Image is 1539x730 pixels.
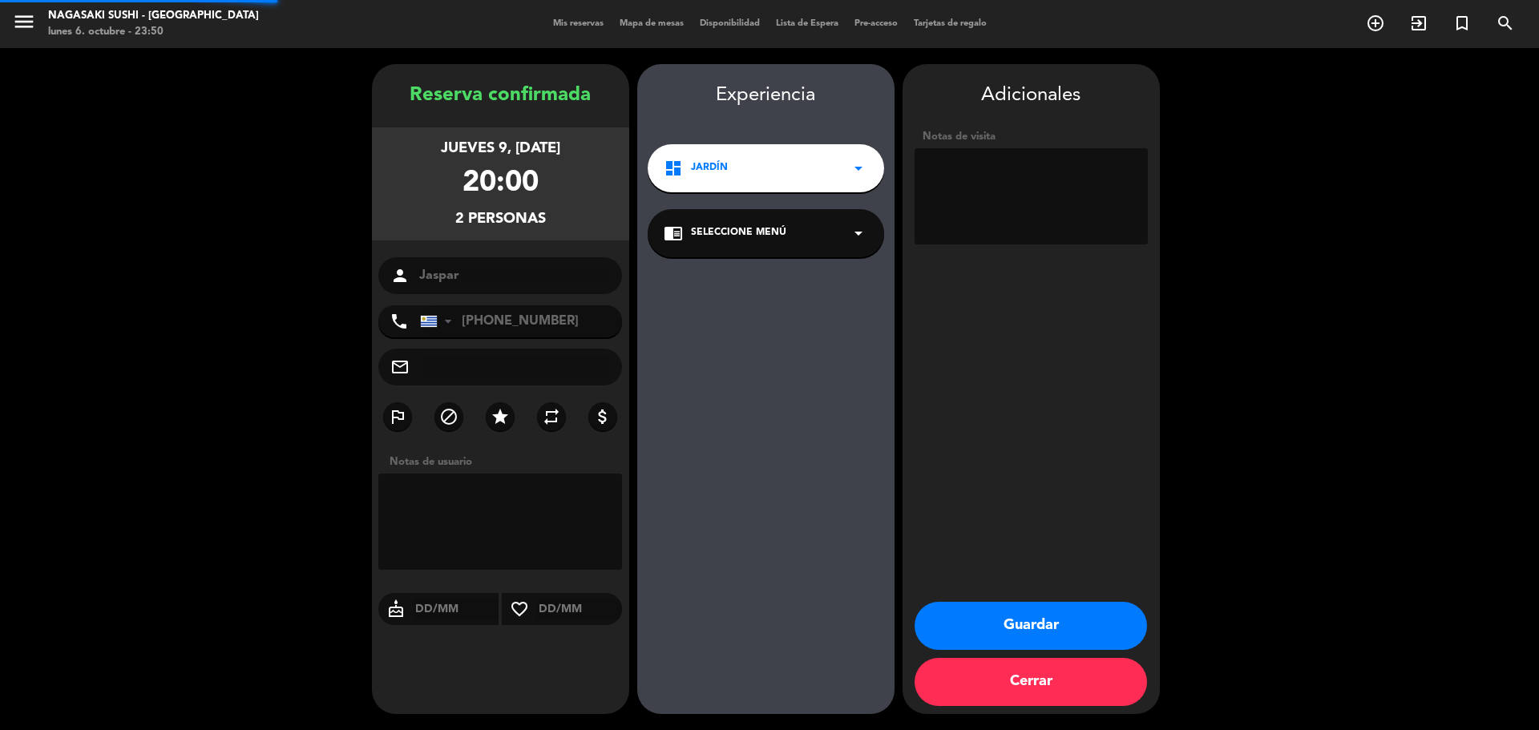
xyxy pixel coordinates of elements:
[439,407,458,426] i: block
[612,19,692,28] span: Mapa de mesas
[593,407,612,426] i: attach_money
[12,10,36,39] button: menu
[390,266,410,285] i: person
[463,160,539,208] div: 20:00
[372,80,629,111] div: Reserva confirmada
[849,224,868,243] i: arrow_drop_down
[906,19,995,28] span: Tarjetas de regalo
[1452,14,1472,33] i: turned_in_not
[455,208,546,231] div: 2 personas
[915,602,1147,650] button: Guardar
[1496,14,1515,33] i: search
[421,306,458,337] div: Uruguay: +598
[849,159,868,178] i: arrow_drop_down
[48,24,259,40] div: lunes 6. octubre - 23:50
[414,599,499,619] input: DD/MM
[491,407,510,426] i: star
[12,10,36,34] i: menu
[915,658,1147,706] button: Cerrar
[692,19,768,28] span: Disponibilidad
[542,407,561,426] i: repeat
[390,357,410,377] i: mail_outline
[378,599,414,619] i: cake
[537,599,623,619] input: DD/MM
[691,160,728,176] span: Jardín
[502,599,537,619] i: favorite_border
[768,19,846,28] span: Lista de Espera
[48,8,259,24] div: Nagasaki Sushi - [GEOGRAPHIC_DATA]
[664,159,683,178] i: dashboard
[390,312,409,331] i: phone
[915,80,1148,111] div: Adicionales
[637,80,895,111] div: Experiencia
[382,454,629,470] div: Notas de usuario
[1409,14,1428,33] i: exit_to_app
[545,19,612,28] span: Mis reservas
[915,128,1148,145] div: Notas de visita
[388,407,407,426] i: outlined_flag
[1366,14,1385,33] i: add_circle_outline
[846,19,906,28] span: Pre-acceso
[441,137,560,160] div: jueves 9, [DATE]
[664,224,683,243] i: chrome_reader_mode
[691,225,786,241] span: Seleccione Menú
